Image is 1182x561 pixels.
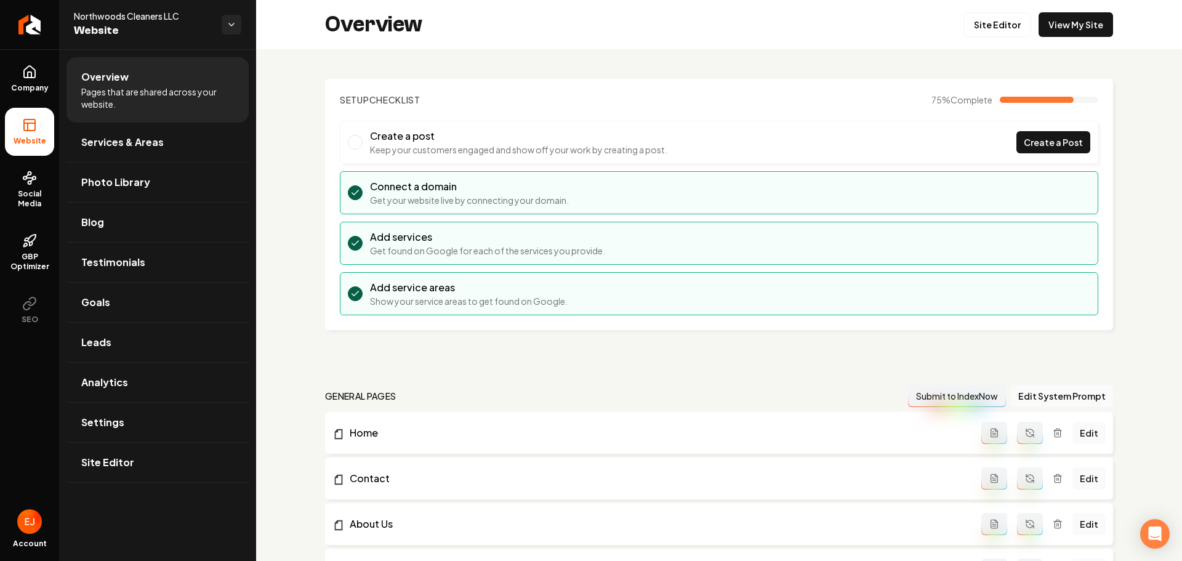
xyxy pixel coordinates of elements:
span: Overview [81,70,129,84]
h3: Create a post [370,129,667,143]
span: Testimonials [81,255,145,270]
span: Pages that are shared across your website. [81,86,234,110]
span: Create a Post [1024,136,1083,149]
img: Rebolt Logo [18,15,41,34]
span: 75 % [931,94,992,106]
span: Account [13,539,47,549]
a: About Us [332,517,981,531]
button: Edit System Prompt [1011,385,1113,407]
span: Photo Library [81,175,150,190]
span: Social Media [5,189,54,209]
button: Add admin page prompt [981,422,1007,444]
span: Website [74,22,212,39]
a: Blog [66,203,249,242]
p: Get your website live by connecting your domain. [370,194,569,206]
a: View My Site [1039,12,1113,37]
span: Leads [81,335,111,350]
span: Northwoods Cleaners LLC [74,10,212,22]
span: Settings [81,415,124,430]
div: Open Intercom Messenger [1140,519,1170,549]
a: Analytics [66,363,249,402]
span: SEO [17,315,43,325]
a: Edit [1072,422,1106,444]
span: Goals [81,295,110,310]
button: Open user button [17,509,42,534]
p: Get found on Google for each of the services you provide. [370,244,605,257]
h2: general pages [325,390,396,402]
p: Keep your customers engaged and show off your work by creating a post. [370,143,667,156]
span: Site Editor [81,455,134,470]
h3: Connect a domain [370,179,569,194]
button: Submit to IndexNow [908,385,1006,407]
span: Company [6,83,54,93]
a: Testimonials [66,243,249,282]
a: Social Media [5,161,54,219]
a: Edit [1072,467,1106,490]
a: Settings [66,403,249,442]
a: Services & Areas [66,123,249,162]
span: Analytics [81,375,128,390]
a: Photo Library [66,163,249,202]
span: Website [9,136,51,146]
a: Contact [332,471,981,486]
button: SEO [5,286,54,334]
a: Leads [66,323,249,362]
a: Site Editor [66,443,249,482]
span: GBP Optimizer [5,252,54,272]
a: Site Editor [963,12,1031,37]
a: Company [5,55,54,103]
a: GBP Optimizer [5,224,54,281]
h3: Add services [370,230,605,244]
h3: Add service areas [370,280,568,295]
p: Show your service areas to get found on Google. [370,295,568,307]
a: Create a Post [1016,131,1090,153]
span: Services & Areas [81,135,164,150]
a: Goals [66,283,249,322]
img: Eduard Joers [17,509,42,534]
span: Complete [951,94,992,105]
h2: Overview [325,12,422,37]
h2: Checklist [340,94,420,106]
button: Add admin page prompt [981,467,1007,490]
button: Add admin page prompt [981,513,1007,535]
a: Home [332,426,981,440]
span: Blog [81,215,104,230]
a: Edit [1072,513,1106,535]
span: Setup [340,94,369,105]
